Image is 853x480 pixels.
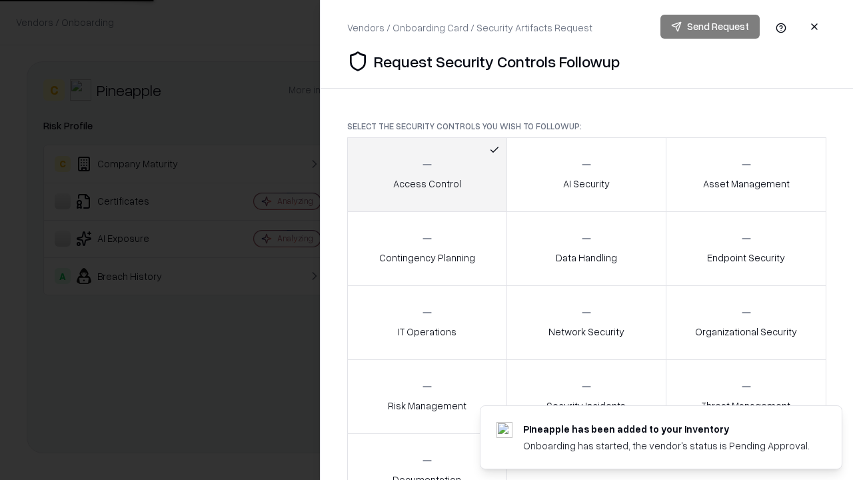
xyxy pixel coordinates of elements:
p: Contingency Planning [379,251,475,265]
button: Access Control [347,137,507,212]
img: pineappleenergy.com [496,422,512,438]
button: Risk Management [347,359,507,434]
p: Select the security controls you wish to followup: [347,121,826,132]
p: Network Security [548,325,624,339]
p: Risk Management [388,399,466,413]
button: Security Incidents [506,359,667,434]
div: Onboarding has started, the vendor's status is Pending Approval. [523,439,810,453]
p: Data Handling [556,251,617,265]
p: AI Security [563,177,610,191]
button: Contingency Planning [347,211,507,286]
p: Endpoint Security [707,251,785,265]
p: Asset Management [703,177,790,191]
p: Threat Management [702,399,790,413]
button: Network Security [506,285,667,360]
button: AI Security [506,137,667,212]
p: Request Security Controls Followup [374,51,620,72]
button: Asset Management [666,137,826,212]
button: Organizational Security [666,285,826,360]
div: Pineapple has been added to your inventory [523,422,810,436]
button: IT Operations [347,285,507,360]
p: Access Control [393,177,461,191]
button: Threat Management [666,359,826,434]
p: IT Operations [398,325,456,339]
p: Organizational Security [695,325,797,339]
p: Security Incidents [546,399,626,413]
button: Endpoint Security [666,211,826,286]
div: Vendors / Onboarding Card / Security Artifacts Request [347,21,592,35]
button: Data Handling [506,211,667,286]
